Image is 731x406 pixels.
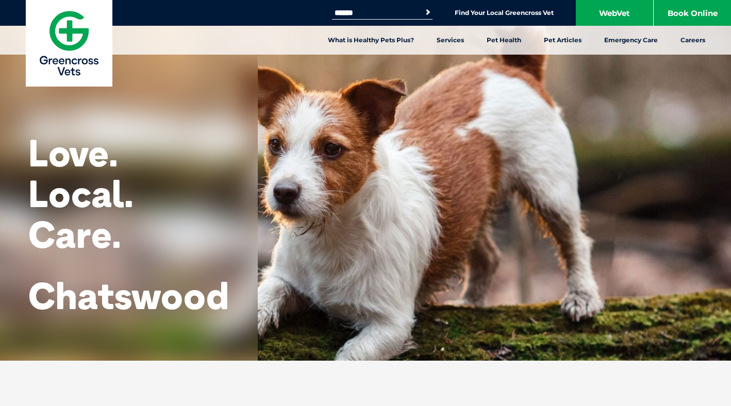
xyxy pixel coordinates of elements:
a: Find Your Local Greencross Vet [455,9,554,17]
a: Pet Health [475,26,533,55]
a: What is Healthy Pets Plus? [317,26,425,55]
h2: Chatswood [28,275,229,316]
button: Search [423,7,433,18]
a: Emergency Care [593,26,669,55]
a: Careers [669,26,717,55]
a: Services [425,26,475,55]
h2: Love. Local. Care. [28,132,229,255]
a: Pet Articles [533,26,593,55]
